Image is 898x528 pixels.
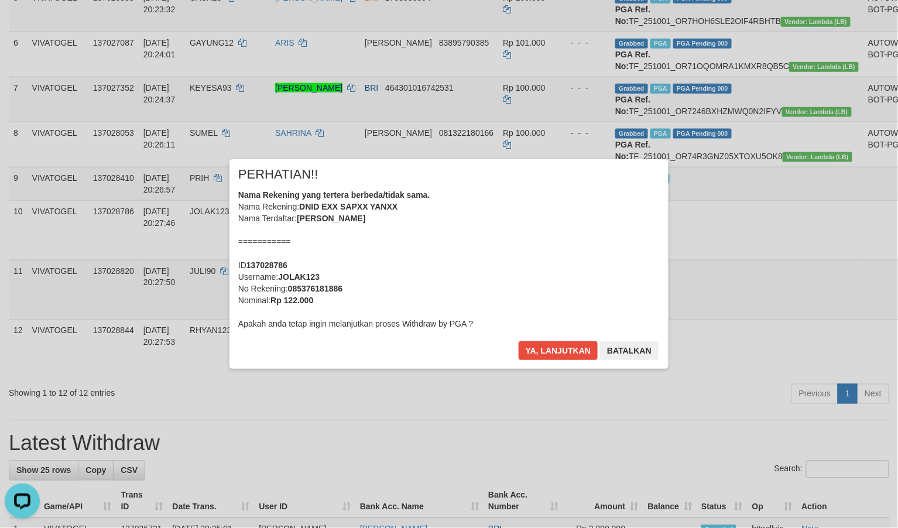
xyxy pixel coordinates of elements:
button: Batalkan [600,341,659,360]
b: DNID EXX SAPXX YANXX [299,202,397,211]
b: 137028786 [246,260,287,270]
b: [PERSON_NAME] [297,214,365,223]
span: PERHATIAN!! [238,169,318,180]
button: Open LiveChat chat widget [5,5,40,40]
b: Rp 122.000 [270,296,313,305]
b: 085376181886 [288,284,342,293]
b: JOLAK123 [278,272,320,282]
button: Ya, lanjutkan [519,341,598,360]
div: Nama Rekening: Nama Terdaftar: =========== ID Username: No Rekening: Nominal: Apakah anda tetap i... [238,189,660,330]
b: Nama Rekening yang tertera berbeda/tidak sama. [238,190,430,200]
